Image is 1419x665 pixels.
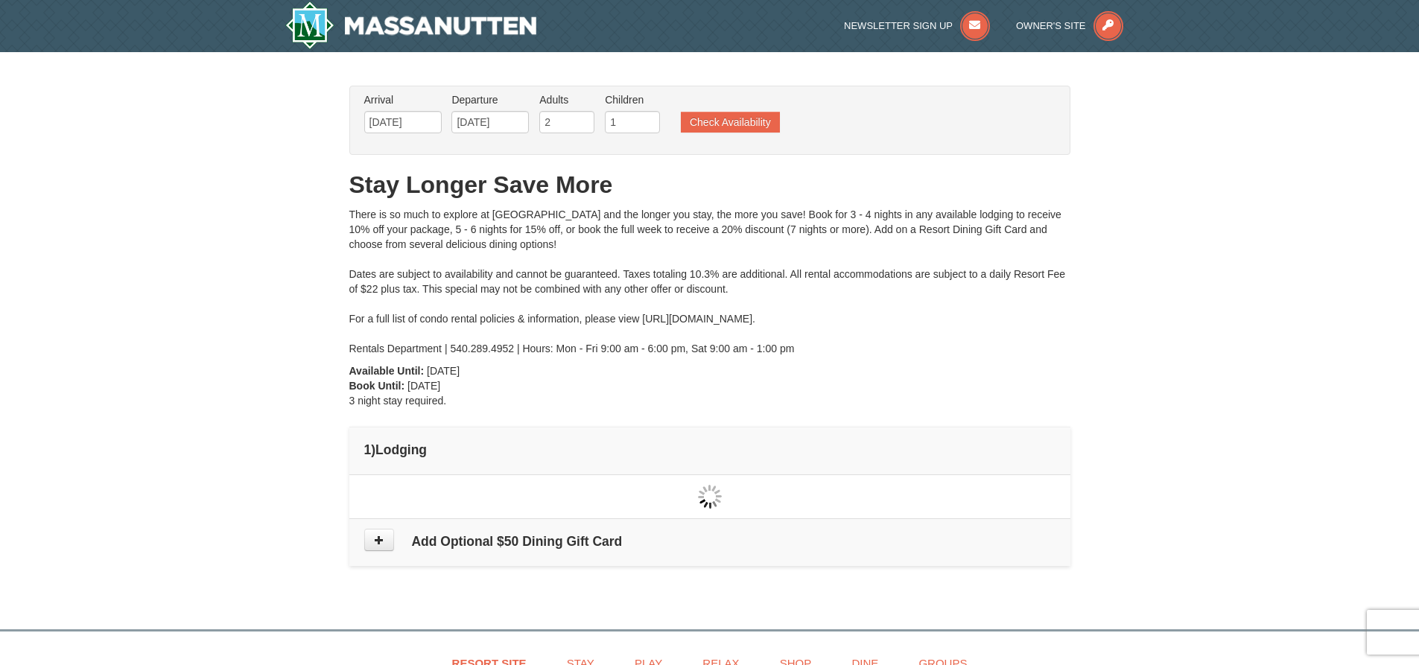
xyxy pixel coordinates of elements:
[427,365,460,377] span: [DATE]
[349,207,1070,356] div: There is so much to explore at [GEOGRAPHIC_DATA] and the longer you stay, the more you save! Book...
[364,442,1055,457] h4: 1 Lodging
[285,1,537,49] a: Massanutten Resort
[349,395,447,407] span: 3 night stay required.
[407,380,440,392] span: [DATE]
[364,534,1055,549] h4: Add Optional $50 Dining Gift Card
[844,20,953,31] span: Newsletter Sign Up
[1016,20,1086,31] span: Owner's Site
[698,485,722,509] img: wait gif
[349,380,405,392] strong: Book Until:
[364,92,442,107] label: Arrival
[371,442,375,457] span: )
[349,170,1070,200] h1: Stay Longer Save More
[1016,20,1123,31] a: Owner's Site
[844,20,990,31] a: Newsletter Sign Up
[681,112,780,133] button: Check Availability
[285,1,537,49] img: Massanutten Resort Logo
[539,92,594,107] label: Adults
[349,365,425,377] strong: Available Until:
[605,92,660,107] label: Children
[451,92,529,107] label: Departure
